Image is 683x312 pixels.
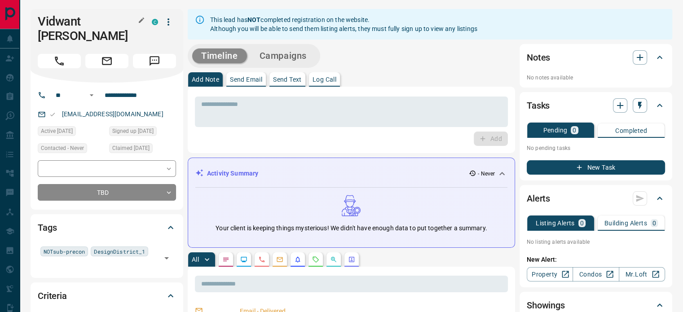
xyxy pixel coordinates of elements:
span: Message [133,54,176,68]
a: Property [527,267,573,281]
a: Mr.Loft [619,267,665,281]
svg: Email Valid [49,111,56,118]
svg: Emails [276,256,283,263]
p: Log Call [313,76,336,83]
div: Criteria [38,285,176,307]
button: New Task [527,160,665,175]
button: Timeline [192,48,247,63]
svg: Listing Alerts [294,256,301,263]
h1: Vidwant [PERSON_NAME] [38,14,138,43]
span: Email [85,54,128,68]
div: Activity Summary- Never [195,165,507,182]
span: Active [DATE] [41,127,73,136]
p: 0 [652,220,656,226]
span: Contacted - Never [41,144,84,153]
h2: Tags [38,220,57,235]
button: Open [86,90,97,101]
div: Notes [527,47,665,68]
p: Completed [615,127,647,134]
div: Alerts [527,188,665,209]
button: Open [160,252,173,264]
div: Tasks [527,95,665,116]
p: 0 [573,127,576,133]
p: 0 [580,220,584,226]
h2: Criteria [38,289,67,303]
p: - Never [478,170,495,178]
svg: Notes [222,256,229,263]
span: DesignDistrict_1 [94,247,145,256]
p: No notes available [527,74,665,82]
p: Activity Summary [207,169,258,178]
div: Thu Jul 28 2022 [109,126,176,139]
svg: Lead Browsing Activity [240,256,247,263]
p: Pending [543,127,567,133]
a: Condos [573,267,619,281]
p: Send Email [230,76,262,83]
button: Campaigns [251,48,316,63]
strong: NOT [247,16,260,23]
div: Thu Jul 28 2022 [109,143,176,156]
svg: Agent Actions [348,256,355,263]
span: Signed up [DATE] [112,127,154,136]
p: Add Note [192,76,219,83]
p: All [192,256,199,263]
p: Your client is keeping things mysterious! We didn't have enough data to put together a summary. [216,224,487,233]
svg: Opportunities [330,256,337,263]
p: Listing Alerts [536,220,575,226]
div: TBD [38,184,176,201]
div: Tags [38,217,176,238]
div: Thu Jul 28 2022 [38,126,105,139]
span: Claimed [DATE] [112,144,150,153]
h2: Notes [527,50,550,65]
p: No pending tasks [527,141,665,155]
p: No listing alerts available [527,238,665,246]
p: Send Text [273,76,302,83]
svg: Calls [258,256,265,263]
a: [EMAIL_ADDRESS][DOMAIN_NAME] [62,110,163,118]
p: New Alert: [527,255,665,264]
p: Building Alerts [604,220,647,226]
div: This lead has completed registration on the website. Although you will be able to send them listi... [210,12,477,37]
h2: Alerts [527,191,550,206]
div: condos.ca [152,19,158,25]
span: NOTsub-precon [44,247,85,256]
h2: Tasks [527,98,550,113]
span: Call [38,54,81,68]
svg: Requests [312,256,319,263]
